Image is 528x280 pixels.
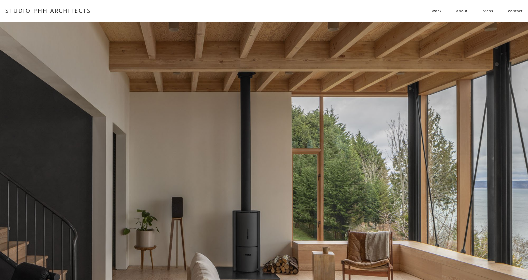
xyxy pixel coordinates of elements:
[456,6,467,16] a: about
[482,6,493,16] a: press
[432,6,441,16] span: work
[432,6,441,16] a: folder dropdown
[508,6,523,16] a: contact
[5,7,91,14] a: STUDIO PHH ARCHITECTS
